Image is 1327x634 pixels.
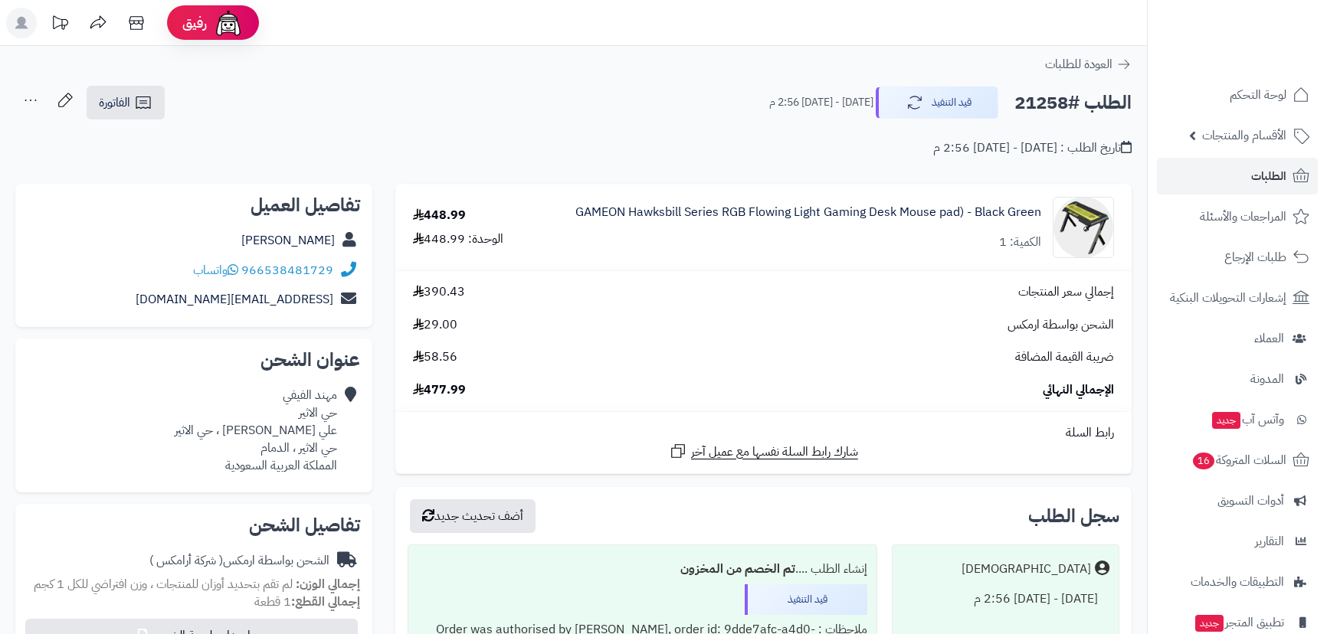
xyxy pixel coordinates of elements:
span: 477.99 [413,381,466,399]
a: [PERSON_NAME] [241,231,335,250]
img: 1751483559-1-90x90.png [1053,197,1113,258]
div: الوحدة: 448.99 [413,230,503,248]
button: قيد التنفيذ [876,87,998,119]
span: العملاء [1254,328,1284,349]
span: الإجمالي النهائي [1043,381,1114,399]
h3: سجل الطلب [1028,507,1119,525]
span: رفيق [182,14,207,32]
a: GAMEON Hawksbill Series RGB Flowing Light Gaming Desk Mouse pad) - Black Green [575,204,1041,221]
div: 448.99 [413,207,466,224]
h2: عنوان الشحن [28,351,360,369]
span: لوحة التحكم [1230,84,1286,106]
span: 58.56 [413,348,457,366]
small: [DATE] - [DATE] 2:56 م [769,95,873,110]
span: لم تقم بتحديد أوزان للمنتجات ، وزن افتراضي للكل 1 كجم [34,575,293,593]
span: المراجعات والأسئلة [1200,206,1286,227]
a: أدوات التسويق [1157,482,1318,519]
h2: تفاصيل الشحن [28,516,360,534]
div: رابط السلة [401,424,1125,442]
span: تطبيق المتجر [1194,612,1284,633]
a: الفاتورة [87,86,165,119]
span: 29.00 [413,316,457,334]
small: 1 قطعة [254,593,360,611]
a: شارك رابط السلة نفسها مع عميل آخر [669,442,858,461]
div: تاريخ الطلب : [DATE] - [DATE] 2:56 م [933,139,1132,157]
div: قيد التنفيذ [745,584,867,615]
div: [DATE] - [DATE] 2:56 م [902,584,1109,614]
a: التطبيقات والخدمات [1157,564,1318,600]
span: الطلبات [1251,165,1286,187]
button: أضف تحديث جديد [410,499,536,533]
span: إجمالي سعر المنتجات [1018,283,1114,301]
div: مهند الفيفي حي الاثير علي [PERSON_NAME] ، حي الاثير حي الاثير ، الدمام المملكة العربية السعودية [175,387,337,474]
span: شارك رابط السلة نفسها مع عميل آخر [691,443,858,461]
img: ai-face.png [213,8,244,38]
h2: تفاصيل العميل [28,196,360,214]
a: 966538481729 [241,261,333,279]
a: تحديثات المنصة [41,8,79,42]
strong: إجمالي القطع: [291,593,360,611]
a: التقارير [1157,523,1318,560]
span: وآتس آب [1211,409,1284,430]
span: الشحن بواسطة ارمكس [1008,316,1114,334]
a: واتساب [193,261,238,279]
a: الطلبات [1157,158,1318,194]
div: الشحن بواسطة ارمكس [149,552,329,570]
span: إشعارات التحويلات البنكية [1170,287,1286,309]
span: جديد [1212,412,1240,429]
h2: الطلب #21258 [1014,87,1132,119]
a: إشعارات التحويلات البنكية [1157,279,1318,316]
div: إنشاء الطلب .... [418,554,867,584]
span: 390.43 [413,283,465,301]
a: لوحة التحكم [1157,77,1318,113]
a: المراجعات والأسئلة [1157,198,1318,235]
span: التقارير [1255,531,1284,552]
span: الأقسام والمنتجات [1202,125,1286,146]
b: تم الخصم من المخزون [680,560,795,578]
img: logo-2.png [1223,32,1312,64]
span: ( شركة أرامكس ) [149,551,223,570]
a: وآتس آبجديد [1157,401,1318,438]
span: المدونة [1250,368,1284,390]
span: السلات المتروكة [1191,449,1286,471]
span: جديد [1195,615,1224,632]
span: العودة للطلبات [1045,55,1112,74]
span: أدوات التسويق [1217,490,1284,511]
span: طلبات الإرجاع [1224,247,1286,268]
span: 16 [1192,453,1214,470]
a: السلات المتروكة16 [1157,442,1318,479]
a: طلبات الإرجاع [1157,239,1318,276]
a: المدونة [1157,361,1318,397]
a: [EMAIL_ADDRESS][DOMAIN_NAME] [136,290,333,309]
a: العودة للطلبات [1045,55,1132,74]
a: العملاء [1157,320,1318,357]
div: [DEMOGRAPHIC_DATA] [962,560,1091,578]
span: التطبيقات والخدمات [1191,571,1284,593]
strong: إجمالي الوزن: [296,575,360,593]
div: الكمية: 1 [999,234,1041,251]
span: ضريبة القيمة المضافة [1015,348,1114,366]
span: الفاتورة [99,93,130,112]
